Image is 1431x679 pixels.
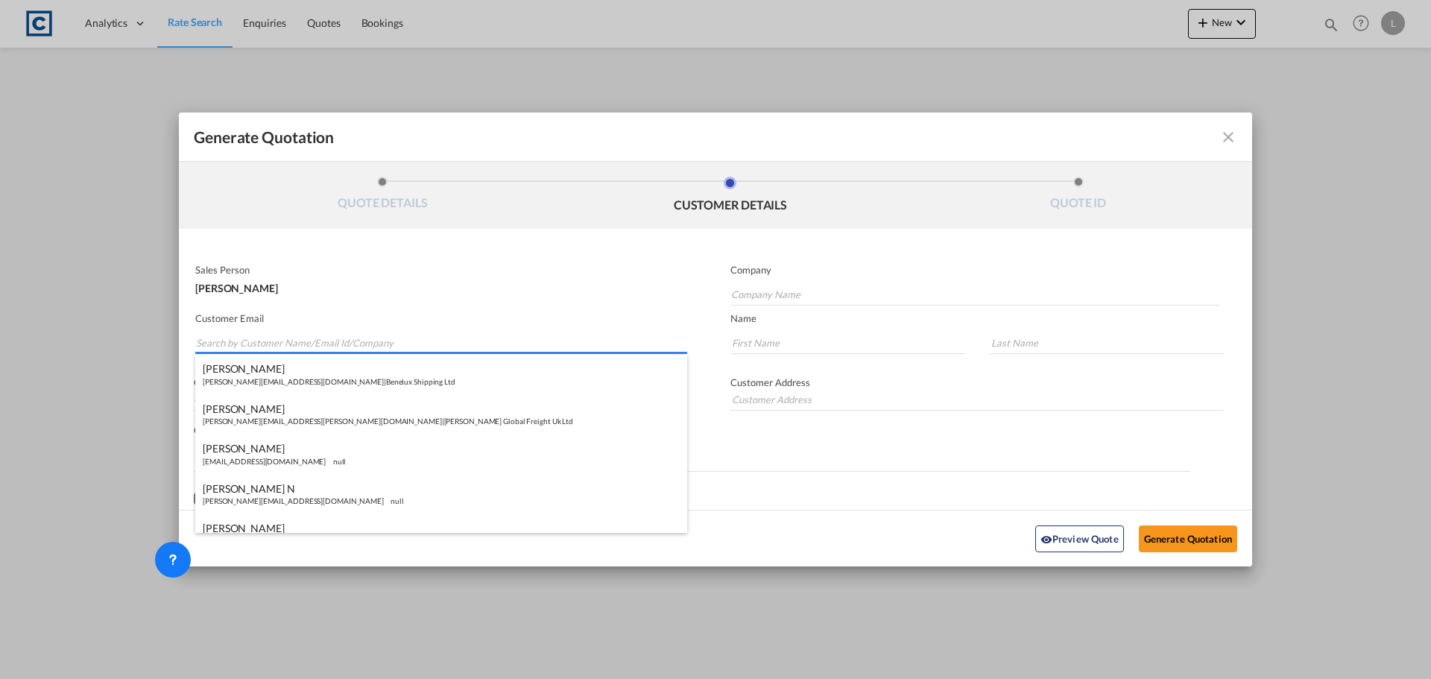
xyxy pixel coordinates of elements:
input: Search by Customer Name/Email Id/Company [196,332,687,354]
md-chips-wrap: Chips container. Enter the text area, then type text, and press enter to add a chip. [194,442,1190,471]
p: Contact [194,376,684,388]
md-checkbox: Checkbox No Ink [194,491,371,506]
input: Contact Number [194,388,684,411]
input: First Name [730,332,965,354]
p: Sales Person [195,264,684,276]
p: Name [730,312,1252,324]
md-dialog: Generate QuotationQUOTE ... [179,113,1252,566]
div: [PERSON_NAME] [195,276,684,294]
span: Generate Quotation [194,127,334,147]
md-icon: icon-close fg-AAA8AD cursor m-0 [1219,128,1237,146]
button: icon-eyePreview Quote [1035,525,1124,552]
p: CC Emails [194,424,1190,436]
button: Generate Quotation [1139,525,1237,552]
li: QUOTE DETAILS [209,177,557,217]
li: CUSTOMER DETAILS [557,177,905,217]
p: Company [730,264,1220,276]
input: Company Name [731,283,1220,306]
span: Customer Address [730,376,810,388]
li: QUOTE ID [904,177,1252,217]
input: Last Name [990,332,1225,354]
input: Customer Address [730,388,1224,411]
md-icon: icon-eye [1040,534,1052,546]
p: Customer Email [195,312,687,324]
